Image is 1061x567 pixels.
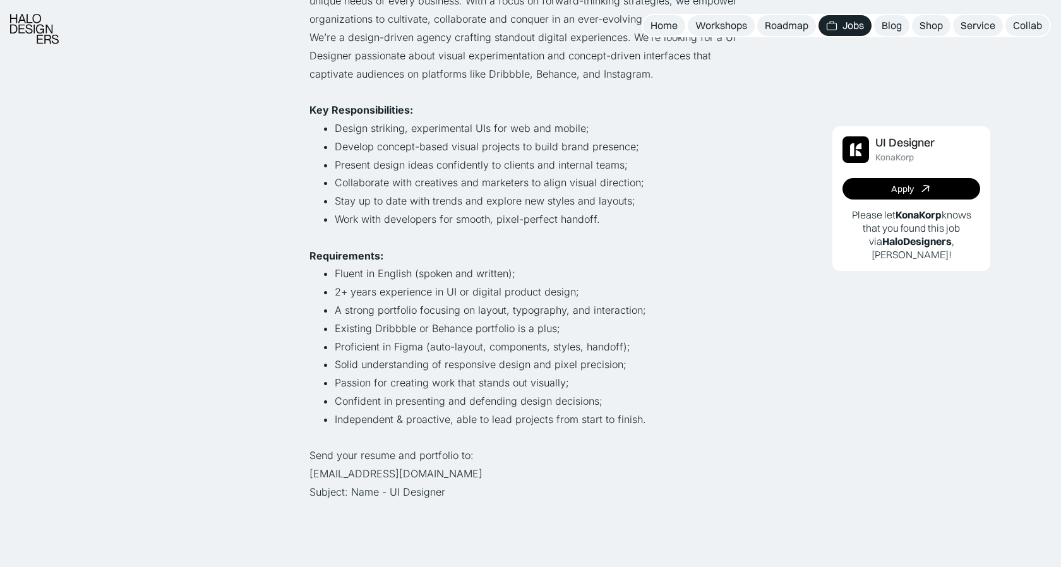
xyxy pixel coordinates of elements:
li: Stay up to date with trends and explore new styles and layouts; [335,192,752,210]
li: Passion for creating work that stands out visually; [335,374,752,392]
li: Collaborate with creatives and marketers to align visual direction; [335,174,752,192]
strong: Key Responsibilities: [309,104,413,116]
p: Send your resume and portfolio to: [EMAIL_ADDRESS][DOMAIN_NAME] Subject: Name - UI Designer [309,446,752,501]
li: A strong portfolio focusing on layout, typography, and interaction; [335,301,752,319]
a: Roadmap [757,15,816,36]
li: Proficient in Figma (auto-layout, components, styles, handoff); [335,338,752,356]
p: ‍ [309,229,752,247]
div: Service [961,19,995,32]
p: We’re a design-driven agency crafting standout digital experiences. We’re looking for a UI Design... [309,28,752,83]
li: Independent & proactive, able to lead projects from start to finish. [335,410,752,429]
a: Home [643,15,685,36]
a: Apply [842,178,980,200]
strong: Requirements: [309,249,383,262]
p: Please let knows that you found this job via , [PERSON_NAME]! [842,208,980,261]
a: Service [953,15,1003,36]
li: Present design ideas confidently to clients and internal teams; [335,156,752,174]
p: ‍ [309,83,752,101]
div: Roadmap [765,19,808,32]
a: Jobs [818,15,872,36]
div: KonaKorp [875,152,914,163]
div: Shop [920,19,943,32]
b: HaloDesigners [882,235,952,248]
li: Work with developers for smooth, pixel-perfect handoff. [335,210,752,229]
a: Shop [912,15,950,36]
div: Jobs [842,19,864,32]
li: Develop concept-based visual projects to build brand presence; [335,138,752,156]
a: Blog [874,15,909,36]
div: Home [650,19,678,32]
li: 2+ years experience in UI or digital product design; [335,283,752,301]
b: KonaKorp [896,208,942,221]
li: Design striking, experimental UIs for web and mobile; [335,119,752,138]
a: Workshops [688,15,755,36]
div: Workshops [695,19,747,32]
div: UI Designer [875,136,935,150]
p: ‍ [309,429,752,447]
div: Blog [882,19,902,32]
div: Collab [1013,19,1042,32]
a: Collab [1005,15,1050,36]
li: Confident in presenting and defending design decisions; [335,392,752,410]
li: Solid understanding of responsive design and pixel precision; [335,355,752,374]
img: Job Image [842,136,869,163]
li: Fluent in English (spoken and written); [335,265,752,283]
li: Existing Dribbble or Behance portfolio is a plus; [335,319,752,338]
div: Apply [891,184,914,194]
